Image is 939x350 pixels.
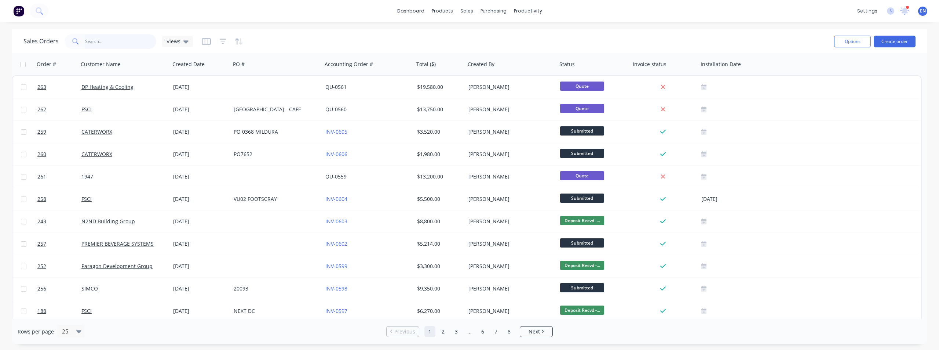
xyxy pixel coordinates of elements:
[325,173,347,180] a: QU-0559
[173,307,228,315] div: [DATE]
[37,98,81,120] a: 262
[560,82,604,91] span: Quote
[417,263,460,270] div: $3,300.00
[477,6,510,17] div: purchasing
[834,36,871,47] button: Options
[560,261,604,270] span: Deposit Recvd -...
[468,195,550,203] div: [PERSON_NAME]
[37,218,46,225] span: 243
[13,6,24,17] img: Factory
[451,326,462,337] a: Page 3
[438,326,449,337] a: Page 2
[37,76,81,98] a: 263
[18,328,54,335] span: Rows per page
[37,151,46,158] span: 260
[325,128,347,135] a: INV-0605
[701,61,741,68] div: Installation Date
[325,151,347,158] a: INV-0606
[490,326,501,337] a: Page 7
[468,128,550,136] div: [PERSON_NAME]
[37,166,81,188] a: 261
[37,255,81,277] a: 252
[37,121,81,143] a: 259
[457,6,477,17] div: sales
[529,328,540,335] span: Next
[325,240,347,247] a: INV-0602
[477,326,488,337] a: Page 6
[920,8,926,14] span: EN
[173,263,228,270] div: [DATE]
[234,195,315,203] div: VU02 FOOTSCRAY
[173,218,228,225] div: [DATE]
[173,240,228,248] div: [DATE]
[37,233,81,255] a: 257
[560,104,604,113] span: Quote
[37,195,46,203] span: 258
[81,218,135,225] a: N2ND Building Group
[37,143,81,165] a: 260
[394,328,415,335] span: Previous
[37,240,46,248] span: 257
[325,83,347,90] a: QU-0561
[417,151,460,158] div: $1,980.00
[37,83,46,91] span: 263
[468,61,494,68] div: Created By
[172,61,205,68] div: Created Date
[37,285,46,292] span: 256
[464,326,475,337] a: Jump forward
[560,194,604,203] span: Submitted
[234,106,315,113] div: [GEOGRAPHIC_DATA] - CAFE
[37,263,46,270] span: 252
[417,106,460,113] div: $13,750.00
[325,106,347,113] a: QU-0560
[417,173,460,180] div: $13,200.00
[325,218,347,225] a: INV-0603
[633,61,666,68] div: Invoice status
[560,149,604,158] span: Submitted
[560,283,604,292] span: Submitted
[560,171,604,180] span: Quote
[37,210,81,232] a: 243
[560,216,604,225] span: Deposit Recvd -...
[854,6,881,17] div: settings
[81,151,112,158] a: CATERWORX
[23,38,59,45] h1: Sales Orders
[233,61,245,68] div: PO #
[417,285,460,292] div: $9,350.00
[325,263,347,270] a: INV-0599
[173,83,228,91] div: [DATE]
[37,173,46,180] span: 261
[560,238,604,248] span: Submitted
[167,37,180,45] span: Views
[417,240,460,248] div: $5,214.00
[468,83,550,91] div: [PERSON_NAME]
[560,126,604,136] span: Submitted
[504,326,515,337] a: Page 8
[173,173,228,180] div: [DATE]
[81,128,112,135] a: CATERWORX
[325,195,347,202] a: INV-0604
[81,263,153,270] a: Paragon Development Group
[468,263,550,270] div: [PERSON_NAME]
[173,285,228,292] div: [DATE]
[81,173,93,180] a: 1947
[417,218,460,225] div: $8,800.00
[701,195,781,204] div: [DATE]
[37,128,46,136] span: 259
[234,128,315,136] div: PO 0368 MILDURA
[468,307,550,315] div: [PERSON_NAME]
[383,326,556,337] ul: Pagination
[37,307,46,315] span: 188
[468,151,550,158] div: [PERSON_NAME]
[85,34,157,49] input: Search...
[417,83,460,91] div: $19,580.00
[510,6,546,17] div: productivity
[81,240,154,247] a: PREMIER BEVERAGE SYSTEMS
[37,188,81,210] a: 258
[173,128,228,136] div: [DATE]
[81,106,92,113] a: FSCI
[520,328,552,335] a: Next page
[173,151,228,158] div: [DATE]
[416,61,436,68] div: Total ($)
[468,240,550,248] div: [PERSON_NAME]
